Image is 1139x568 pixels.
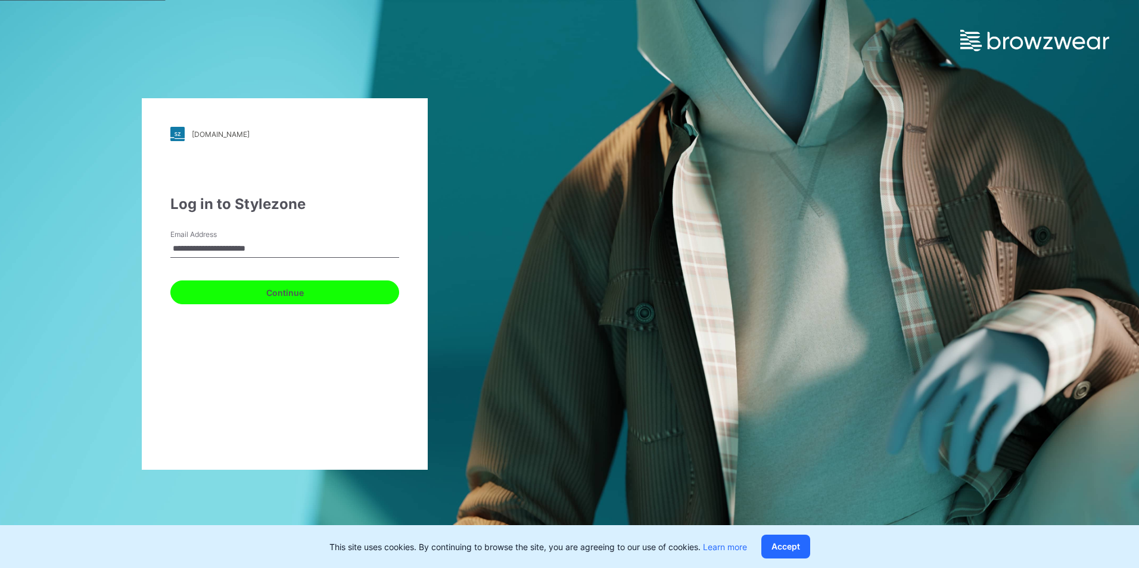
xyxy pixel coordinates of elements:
[170,127,185,141] img: stylezone-logo.562084cfcfab977791bfbf7441f1a819.svg
[329,541,747,553] p: This site uses cookies. By continuing to browse the site, you are agreeing to our use of cookies.
[170,280,399,304] button: Continue
[703,542,747,552] a: Learn more
[170,229,254,240] label: Email Address
[170,194,399,215] div: Log in to Stylezone
[170,127,399,141] a: [DOMAIN_NAME]
[960,30,1109,51] img: browzwear-logo.e42bd6dac1945053ebaf764b6aa21510.svg
[192,130,250,139] div: [DOMAIN_NAME]
[761,535,810,558] button: Accept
